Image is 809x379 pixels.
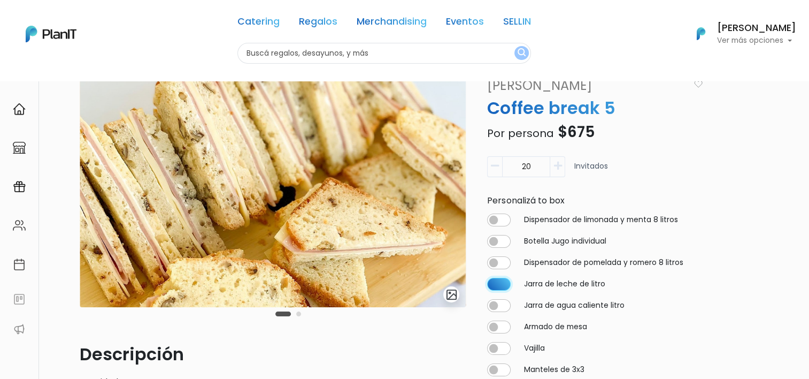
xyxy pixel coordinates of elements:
span: Por persona [487,126,553,141]
img: campaigns-02234683943229c281be62815700db0a1741e53638e28bf9629b52c665b00959.svg [13,180,26,193]
img: people-662611757002400ad9ed0e3c099ab2801c6687ba6c219adb57efc949bc21e19d.svg [13,219,26,232]
span: $675 [557,122,595,142]
a: Regalos [299,17,337,30]
img: partners-52edf745621dab592f3b2c58e3bca9d71375a7ef29c3b500c9f145b62cc070d4.svg [13,323,26,336]
img: calendar-87d922413cdce8b2cf7b7f5f62616a5cf9e4887200fb71536465627b3292af00.svg [13,258,26,271]
a: SELLIN [503,17,531,30]
img: search_button-432b6d5273f82d61273b3651a40e1bd1b912527efae98b1b7a1b2c0702e16a8d.svg [518,48,526,58]
p: Ver más opciones [717,37,796,44]
label: Vajilla [523,343,544,354]
img: heart_icon [694,80,703,88]
img: home-e721727adea9d79c4d83392d1f703f7f8bce08238fde08b1acbfd93340b81755.svg [13,103,26,116]
p: Descripción [80,342,466,367]
label: Dispensador de pomelada y romero 8 litros [523,257,683,268]
h6: [PERSON_NAME] [717,24,796,33]
label: Dispensador de limonada y menta 8 litros [523,214,677,225]
img: feedback-78b5a0c8f98aac82b08bfc38622c3050aee476f2c9584af64705fc4e61158814.svg [13,293,26,306]
a: Catering [237,17,280,30]
button: Carousel Page 2 [296,312,301,316]
label: Botella Jugo individual [523,236,606,247]
button: Carousel Page 1 (Current Slide) [275,312,291,316]
button: PlanIt Logo [PERSON_NAME] Ver más opciones [683,20,796,48]
label: Armado de mesa [523,321,587,332]
a: Eventos [446,17,484,30]
a: [PERSON_NAME] [481,76,690,95]
a: Merchandising [357,17,427,30]
img: PlanIt Logo [26,26,76,42]
label: Manteles de 3x3 [523,364,584,375]
p: Invitados [574,161,607,181]
div: ¿Necesitás ayuda? [55,10,154,31]
img: marketplace-4ceaa7011d94191e9ded77b95e3339b90024bf715f7c57f8cf31f2d8c509eaba.svg [13,141,26,154]
img: PlanIt Logo [689,22,713,46]
input: Buscá regalos, desayunos, y más [237,43,531,64]
img: gallery-light [445,289,458,301]
div: Carousel Pagination [273,307,304,320]
p: Coffee break 5 [481,95,709,121]
div: Personalizá to box [481,194,709,207]
img: PHOTO-2021-09-21-17-07-49portada.jpg [80,76,466,307]
label: Jarra de agua caliente litro [523,300,624,311]
label: Jarra de leche de litro [523,278,605,290]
